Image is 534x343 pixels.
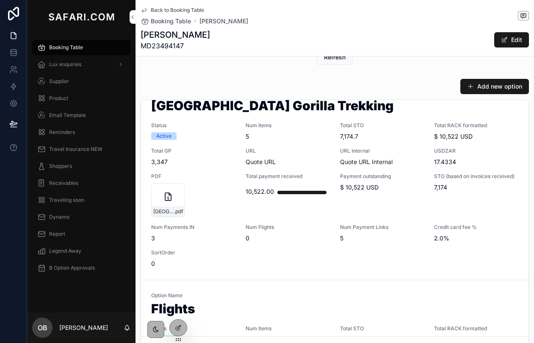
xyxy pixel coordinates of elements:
[141,64,528,280] a: [GEOGRAPHIC_DATA] & [GEOGRAPHIC_DATA] Gorilla TrekkingStatusActiveNum Items5Total STO7,174.7Total...
[49,44,83,51] span: Booking Table
[340,183,424,192] span: $ 10,522 USD
[434,224,518,231] span: Credit card fee %
[246,122,330,129] span: Num Items
[434,325,518,332] span: Total RACK formatted
[49,248,81,254] span: Legend Away
[141,29,210,41] h1: [PERSON_NAME]
[156,132,172,140] div: Active
[32,108,130,123] a: Email Template
[340,173,424,180] span: Payment outstanding
[151,173,235,180] span: PDF
[151,292,518,299] span: Option Name
[246,148,330,154] span: URL
[151,86,518,115] h1: [GEOGRAPHIC_DATA] & [GEOGRAPHIC_DATA] Gorilla Trekking
[49,197,84,204] span: Traveling soon
[32,243,130,259] a: Legend Away
[49,214,69,220] span: Dynamo
[340,234,424,243] span: 5
[49,180,78,187] span: Receivables
[151,7,204,14] span: Back to Booking Table
[59,323,108,332] p: [PERSON_NAME]
[32,209,130,225] a: Dynamo
[32,74,130,89] a: Supplier
[324,53,346,61] span: Refresh
[151,122,235,129] span: Status
[434,234,518,243] span: 2.0%
[246,158,276,165] a: Quote URL
[32,125,130,140] a: Reminders
[49,95,68,102] span: Product
[32,226,130,242] a: Report
[434,132,518,141] span: $ 10,522 USD
[151,325,235,332] span: Status
[32,57,130,72] a: Lux enquiries
[151,249,235,256] span: SortOrder
[141,7,204,14] a: Back to Booking Table
[32,40,130,55] a: Booking Table
[199,17,248,25] a: [PERSON_NAME]
[151,158,235,166] span: 3,347
[151,148,235,154] span: Total GP
[246,132,330,141] span: 5
[49,112,86,119] span: Email Template
[434,173,518,180] span: STO (based on invoices received)
[494,32,529,47] button: Edit
[49,146,102,153] span: Travel Insurance NEW
[151,302,518,318] h1: Flights
[32,192,130,208] a: Traveling soon
[38,323,47,333] span: OB
[49,231,65,237] span: Report
[434,148,518,154] span: USDZAR
[340,158,393,165] a: Quote URL Internal
[32,159,130,174] a: Shoppers
[151,224,235,231] span: Num Payments IN
[434,183,518,192] span: 7,174
[156,335,175,343] div: Inactive
[340,224,424,231] span: Num Payment Links
[434,158,518,166] span: 17.4334
[49,61,81,68] span: Lux enquiries
[340,325,424,332] span: Total STO
[47,10,116,24] img: App logo
[246,325,330,332] span: Num Items
[32,260,130,276] a: B Option Approvals
[153,208,174,215] span: [GEOGRAPHIC_DATA]-&-[GEOGRAPHIC_DATA]-[GEOGRAPHIC_DATA]-Trekking
[317,50,353,65] button: Refresh
[27,34,136,287] div: scrollable content
[174,208,183,215] span: .pdf
[340,148,424,154] span: URL Internal
[151,234,235,243] span: 3
[246,173,330,180] span: Total payment received
[246,183,274,200] div: 10,522.00
[32,91,130,106] a: Product
[434,122,518,129] span: Total RACK formatted
[49,163,72,170] span: Shoppers
[32,142,130,157] a: Travel Insurance NEW
[246,234,330,243] span: 0
[49,129,75,136] span: Reminders
[49,78,69,85] span: Supplier
[141,41,210,51] span: MD23494147
[151,17,191,25] span: Booking Table
[460,79,529,94] button: Add new option
[151,259,235,268] span: 0
[246,224,330,231] span: Num Flights
[141,17,191,25] a: Booking Table
[32,176,130,191] a: Receivables
[49,265,95,271] span: B Option Approvals
[340,122,424,129] span: Total STO
[340,132,424,141] span: 7,174.7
